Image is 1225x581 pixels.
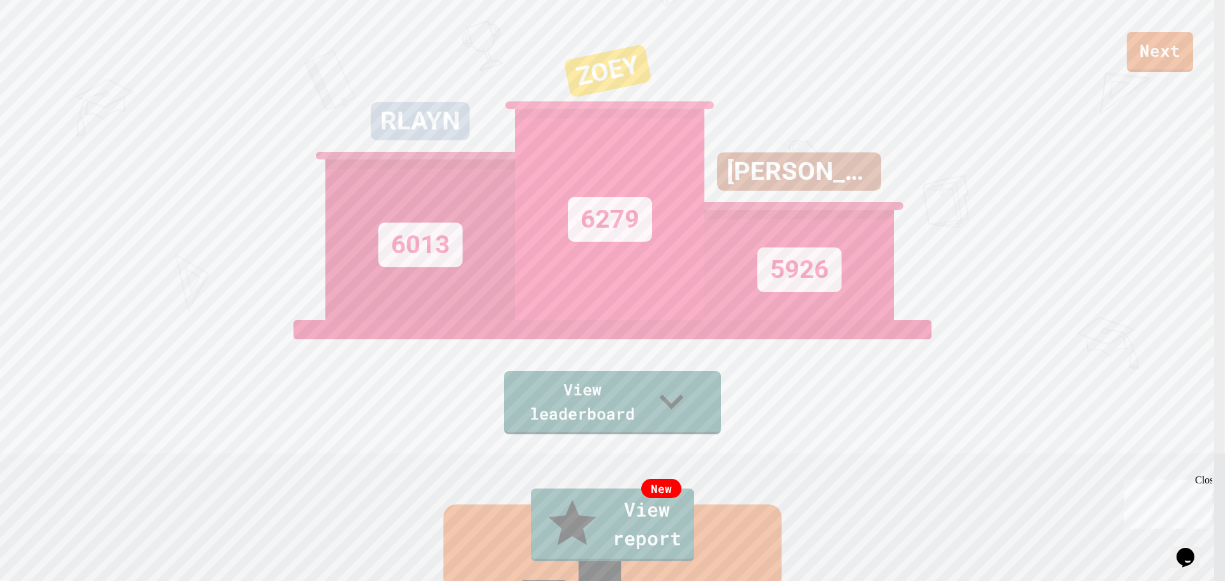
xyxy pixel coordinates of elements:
[568,197,652,242] div: 6279
[371,102,470,140] div: RLAYN
[641,479,681,498] div: New
[378,223,463,267] div: 6013
[1119,474,1212,529] iframe: chat widget
[757,247,842,292] div: 5926
[1171,530,1212,568] iframe: chat widget
[5,5,88,81] div: Chat with us now!Close
[504,371,721,434] a: View leaderboard
[1127,32,1193,72] a: Next
[531,489,694,561] a: View report
[717,152,881,191] div: [PERSON_NAME]
[563,44,652,98] div: ZOEY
